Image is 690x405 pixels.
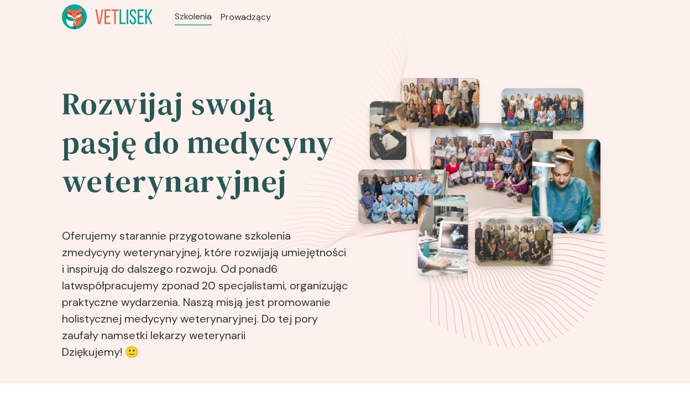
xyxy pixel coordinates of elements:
[167,278,285,293] b: ponad 20 specjalistami
[123,328,245,342] b: setki lekarzy weterynarii
[62,210,351,365] p: Oferujemy starannie przygotowane szkolenia z , które rozwijają umiejętności i inspirują do dalsze...
[221,11,271,24] a: Prowadzący
[67,245,200,259] b: medycyny weterynaryjnej
[175,10,212,23] a: Szkolenia
[358,78,600,276] img: eventsPhotosRoll2.png
[62,85,351,201] h2: Rozwijaj swoją pasję do medycyny weterynaryjnej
